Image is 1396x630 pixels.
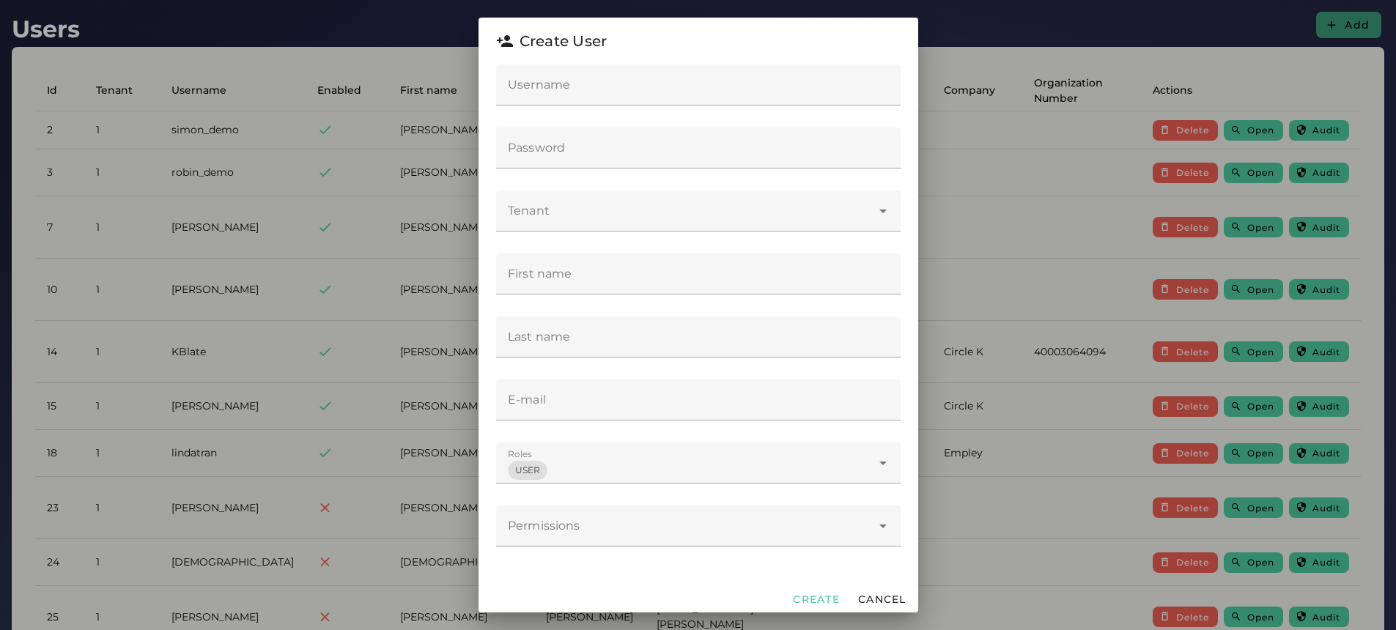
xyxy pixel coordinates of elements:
[792,593,840,606] span: Create
[786,586,846,612] button: Create
[515,464,541,477] div: USER
[857,593,906,606] span: Cancel
[520,29,901,53] div: Create User
[852,586,912,612] button: Cancel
